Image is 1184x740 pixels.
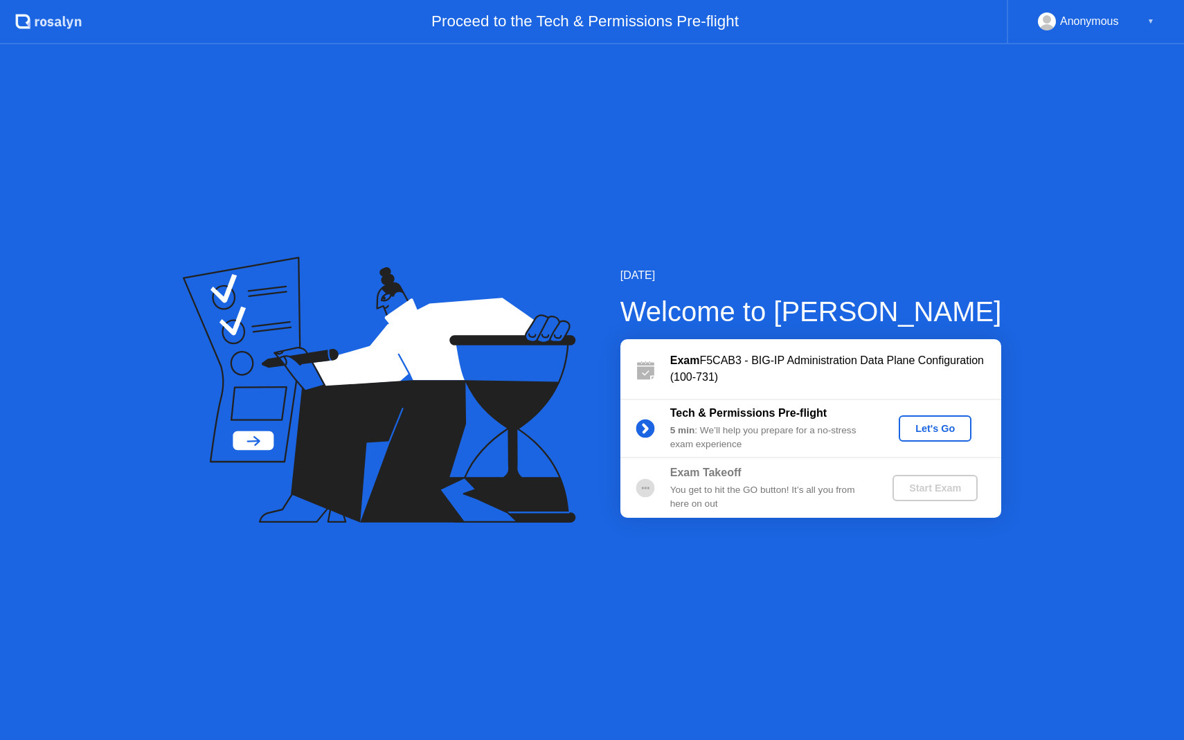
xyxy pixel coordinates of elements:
[620,267,1002,284] div: [DATE]
[670,352,1001,386] div: F5CAB3 - BIG-IP Administration Data Plane Configuration (100-731)
[1060,12,1119,30] div: Anonymous
[670,467,742,478] b: Exam Takeoff
[1147,12,1154,30] div: ▼
[898,482,972,494] div: Start Exam
[670,483,870,512] div: You get to hit the GO button! It’s all you from here on out
[893,475,978,501] button: Start Exam
[670,354,700,366] b: Exam
[670,407,827,419] b: Tech & Permissions Pre-flight
[670,424,870,452] div: : We’ll help you prepare for a no-stress exam experience
[670,425,695,435] b: 5 min
[620,291,1002,332] div: Welcome to [PERSON_NAME]
[904,423,966,434] div: Let's Go
[899,415,971,442] button: Let's Go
